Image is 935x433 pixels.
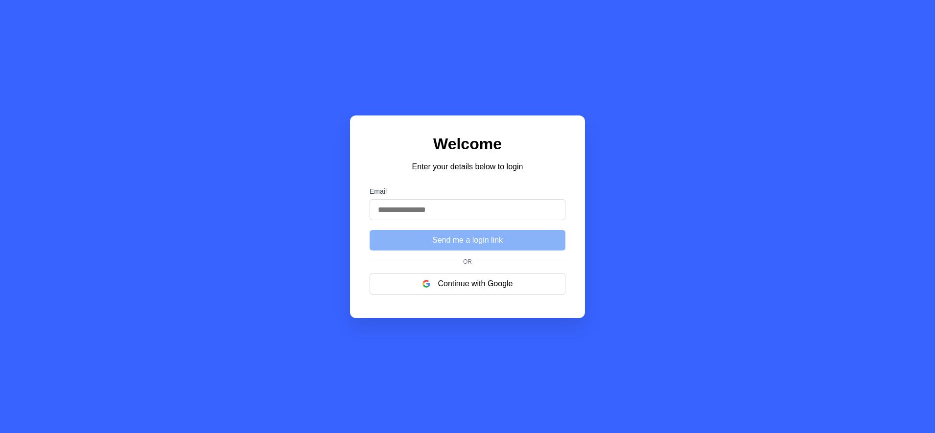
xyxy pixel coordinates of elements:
[370,161,565,173] p: Enter your details below to login
[370,187,565,195] label: Email
[370,135,565,153] h1: Welcome
[370,273,565,295] button: Continue with Google
[422,280,430,288] img: google logo
[459,258,476,265] span: Or
[370,230,565,251] button: Send me a login link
